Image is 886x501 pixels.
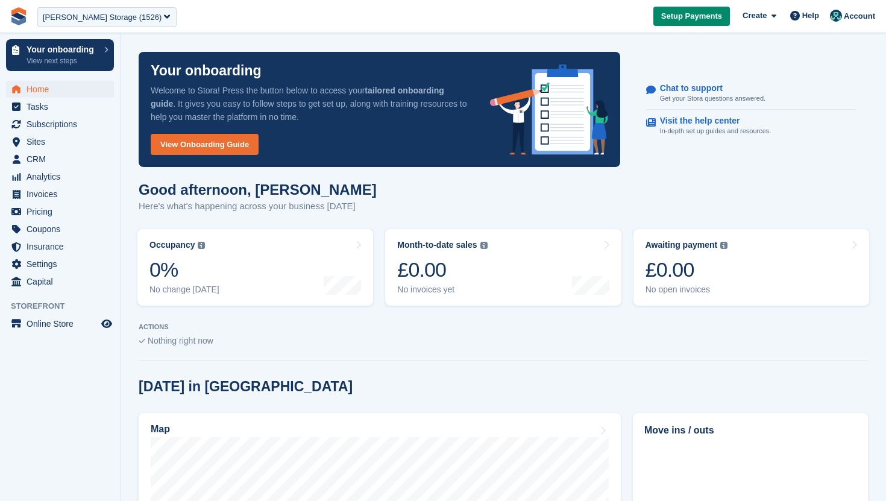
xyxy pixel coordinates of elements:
[480,242,488,249] img: icon-info-grey-7440780725fd019a000dd9b08b2336e03edf1995a4989e88bcd33f0948082b44.svg
[11,300,120,312] span: Storefront
[149,285,219,295] div: No change [DATE]
[6,221,114,238] a: menu
[10,7,28,25] img: stora-icon-8386f47178a22dfd0bd8f6a31ec36ba5ce8667c1dd55bd0f319d3a0aa187defe.svg
[137,229,373,306] a: Occupancy 0% No change [DATE]
[27,151,99,168] span: CRM
[27,55,98,66] p: View next steps
[6,151,114,168] a: menu
[27,186,99,203] span: Invoices
[646,110,856,142] a: Visit the help center In-depth set up guides and resources.
[149,240,195,250] div: Occupancy
[27,98,99,115] span: Tasks
[139,200,377,213] p: Here's what's happening across your business [DATE]
[6,133,114,150] a: menu
[151,134,259,155] a: View Onboarding Guide
[198,242,205,249] img: icon-info-grey-7440780725fd019a000dd9b08b2336e03edf1995a4989e88bcd33f0948082b44.svg
[720,242,727,249] img: icon-info-grey-7440780725fd019a000dd9b08b2336e03edf1995a4989e88bcd33f0948082b44.svg
[490,65,608,155] img: onboarding-info-6c161a55d2c0e0a8cae90662b2fe09162a5109e8cc188191df67fb4f79e88e88.svg
[27,116,99,133] span: Subscriptions
[660,83,756,93] p: Chat to support
[644,423,856,438] h2: Move ins / outs
[27,81,99,98] span: Home
[6,256,114,273] a: menu
[397,285,487,295] div: No invoices yet
[844,10,875,22] span: Account
[385,229,621,306] a: Month-to-date sales £0.00 No invoices yet
[6,98,114,115] a: menu
[802,10,819,22] span: Help
[646,257,728,282] div: £0.00
[139,181,377,198] h1: Good afternoon, [PERSON_NAME]
[653,7,730,27] a: Setup Payments
[27,273,99,290] span: Capital
[27,133,99,150] span: Sites
[660,93,765,104] p: Get your Stora questions answered.
[6,39,114,71] a: Your onboarding View next steps
[6,273,114,290] a: menu
[646,77,856,110] a: Chat to support Get your Stora questions answered.
[27,203,99,220] span: Pricing
[27,238,99,255] span: Insurance
[6,81,114,98] a: menu
[6,203,114,220] a: menu
[148,336,213,345] span: Nothing right now
[27,221,99,238] span: Coupons
[6,168,114,185] a: menu
[27,168,99,185] span: Analytics
[151,424,170,435] h2: Map
[660,126,771,136] p: In-depth set up guides and resources.
[6,186,114,203] a: menu
[397,257,487,282] div: £0.00
[6,238,114,255] a: menu
[830,10,842,22] img: Jennifer Ofodile
[151,64,262,78] p: Your onboarding
[397,240,477,250] div: Month-to-date sales
[139,323,868,331] p: ACTIONS
[99,317,114,331] a: Preview store
[660,116,762,126] p: Visit the help center
[646,240,718,250] div: Awaiting payment
[27,315,99,332] span: Online Store
[27,45,98,54] p: Your onboarding
[139,339,145,344] img: blank_slate_check_icon-ba018cac091ee9be17c0a81a6c232d5eb81de652e7a59be601be346b1b6ddf79.svg
[646,285,728,295] div: No open invoices
[27,256,99,273] span: Settings
[6,116,114,133] a: menu
[139,379,353,395] h2: [DATE] in [GEOGRAPHIC_DATA]
[6,315,114,332] a: menu
[661,10,722,22] span: Setup Payments
[43,11,162,24] div: [PERSON_NAME] Storage (1526)
[633,229,869,306] a: Awaiting payment £0.00 No open invoices
[149,257,219,282] div: 0%
[743,10,767,22] span: Create
[151,84,471,124] p: Welcome to Stora! Press the button below to access your . It gives you easy to follow steps to ge...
